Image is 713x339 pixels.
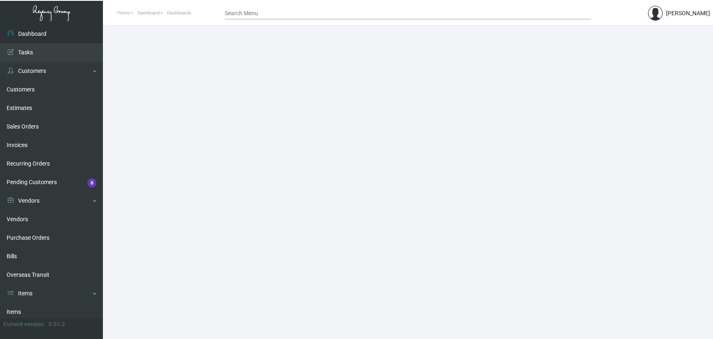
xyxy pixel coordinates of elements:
[648,6,663,21] img: admin@bootstrapmaster.com
[49,320,65,329] div: 0.51.2
[167,10,191,16] span: Dashboards
[3,320,45,329] div: Current version:
[117,10,130,16] span: Home
[137,10,159,16] span: Dashboard
[666,9,710,18] div: [PERSON_NAME]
